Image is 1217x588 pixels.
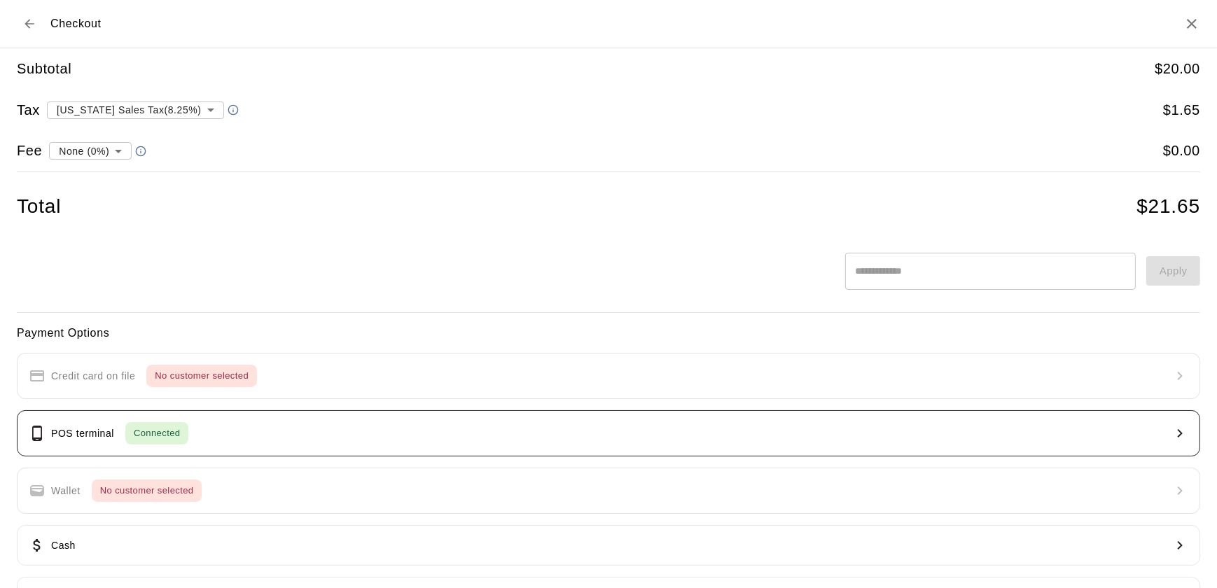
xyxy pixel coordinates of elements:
[17,525,1200,566] button: Cash
[17,410,1200,456] button: POS terminalConnected
[51,538,76,553] p: Cash
[49,138,132,164] div: None (0%)
[51,426,114,441] p: POS terminal
[17,195,61,219] h4: Total
[17,11,42,36] button: Back to cart
[1183,15,1200,32] button: Close
[17,101,40,120] h5: Tax
[47,97,224,122] div: [US_STATE] Sales Tax ( 8.25 %)
[1155,59,1200,78] h5: $ 20.00
[17,59,71,78] h5: Subtotal
[125,426,188,442] span: Connected
[17,11,102,36] div: Checkout
[1136,195,1200,219] h4: $ 21.65
[1163,101,1200,120] h5: $ 1.65
[1163,141,1200,160] h5: $ 0.00
[17,141,42,160] h5: Fee
[17,324,1200,342] h6: Payment Options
